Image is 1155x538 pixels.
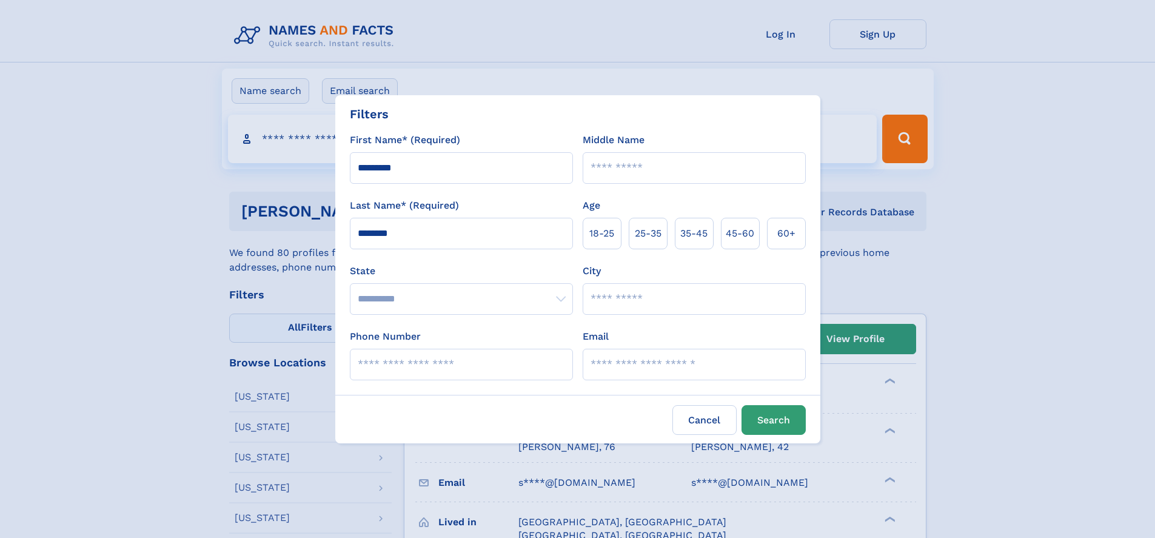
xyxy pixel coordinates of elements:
[726,226,754,241] span: 45‑60
[680,226,708,241] span: 35‑45
[583,198,600,213] label: Age
[589,226,614,241] span: 18‑25
[350,105,389,123] div: Filters
[672,405,737,435] label: Cancel
[350,133,460,147] label: First Name* (Required)
[350,198,459,213] label: Last Name* (Required)
[583,329,609,344] label: Email
[635,226,661,241] span: 25‑35
[777,226,795,241] span: 60+
[583,133,644,147] label: Middle Name
[350,329,421,344] label: Phone Number
[583,264,601,278] label: City
[742,405,806,435] button: Search
[350,264,573,278] label: State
